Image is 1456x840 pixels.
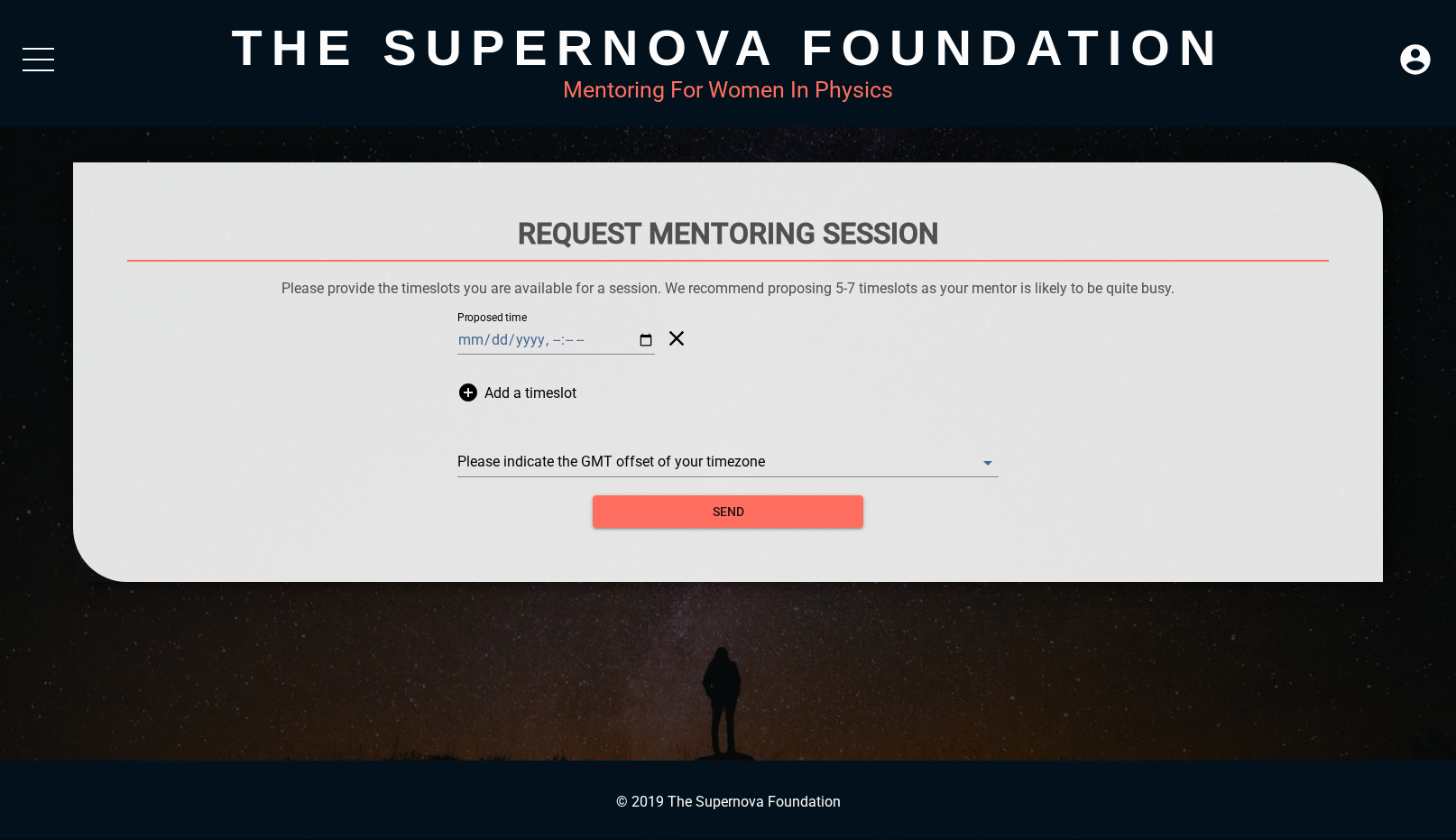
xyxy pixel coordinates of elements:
span: Add a timeslot [484,365,576,420]
div: The Supernova Foundation [73,18,1384,77]
p: Please provide the timeslots you are available for a session. We recommend proposing 5-7 timeslot... [127,280,1330,297]
button: send [593,495,863,529]
label: Proposed time [457,313,527,324]
div: Mentoring For Women In Physics [73,77,1384,103]
span: send [607,501,849,523]
p: © 2019 The Supernova Foundation [18,793,1438,810]
h1: Request Mentoring Session [127,217,1330,251]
